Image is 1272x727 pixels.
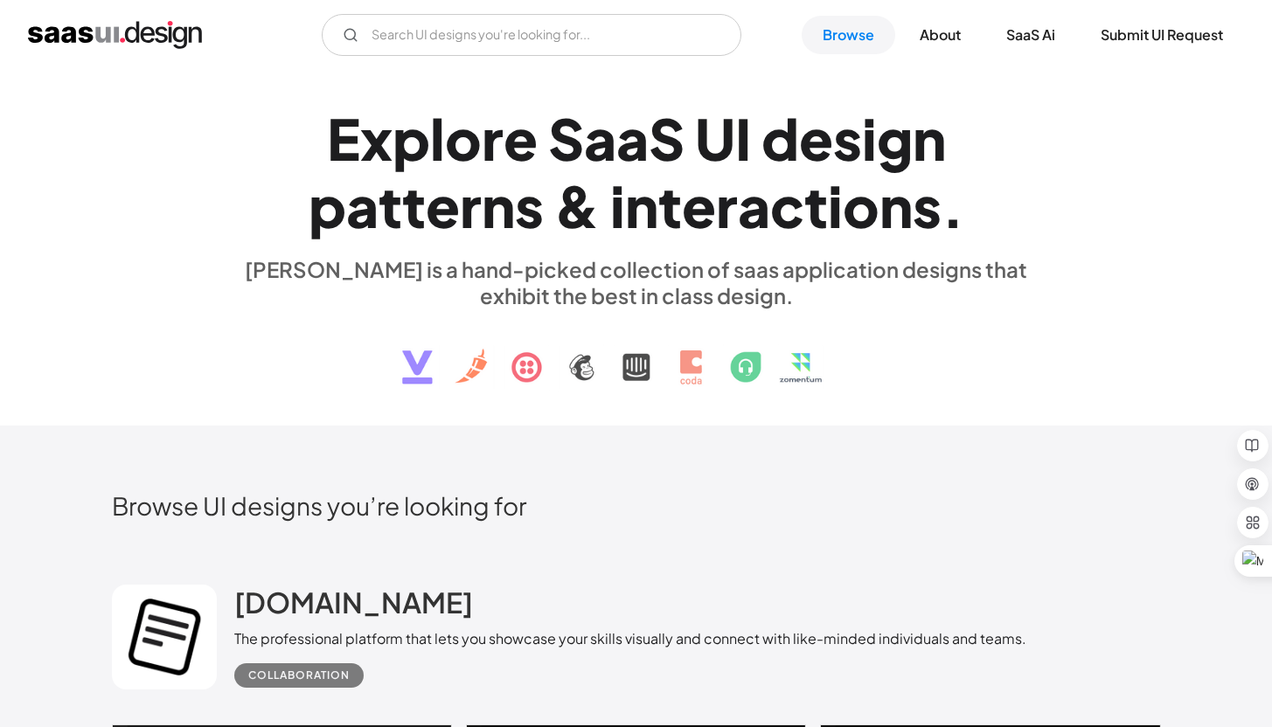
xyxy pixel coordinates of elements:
h1: Explore SaaS UI design patterns & interactions. [234,105,1039,239]
div: i [610,172,625,239]
div: [PERSON_NAME] is a hand-picked collection of saas application designs that exhibit the best in cl... [234,256,1039,308]
div: p [393,105,430,172]
a: About [899,16,982,54]
img: text, icon, saas logo [372,308,901,399]
div: e [504,105,538,172]
div: n [482,172,515,239]
div: r [716,172,738,239]
div: s [515,172,544,239]
div: . [942,172,964,239]
a: [DOMAIN_NAME] [234,585,473,628]
div: t [379,172,402,239]
div: t [402,172,426,239]
div: & [554,172,600,239]
div: g [877,105,913,172]
div: I [735,105,751,172]
div: e [799,105,833,172]
div: i [862,105,877,172]
div: r [482,105,504,172]
div: t [804,172,828,239]
div: Collaboration [248,665,350,686]
input: Search UI designs you're looking for... [322,14,741,56]
a: Browse [802,16,895,54]
div: a [584,105,616,172]
div: p [309,172,346,239]
div: U [695,105,735,172]
a: SaaS Ai [985,16,1076,54]
div: r [460,172,482,239]
div: The professional platform that lets you showcase your skills visually and connect with like-minde... [234,628,1026,649]
div: o [445,105,482,172]
div: a [738,172,770,239]
h2: [DOMAIN_NAME] [234,585,473,620]
div: S [548,105,584,172]
form: Email Form [322,14,741,56]
div: e [682,172,716,239]
div: a [346,172,379,239]
a: Submit UI Request [1080,16,1244,54]
div: d [761,105,799,172]
div: t [658,172,682,239]
div: S [649,105,685,172]
div: c [770,172,804,239]
div: o [843,172,879,239]
div: x [360,105,393,172]
h2: Browse UI designs you’re looking for [112,490,1161,521]
div: e [426,172,460,239]
div: n [913,105,946,172]
div: i [828,172,843,239]
div: s [913,172,942,239]
a: home [28,21,202,49]
div: a [616,105,649,172]
div: n [879,172,913,239]
div: l [430,105,445,172]
div: s [833,105,862,172]
div: E [327,105,360,172]
div: n [625,172,658,239]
